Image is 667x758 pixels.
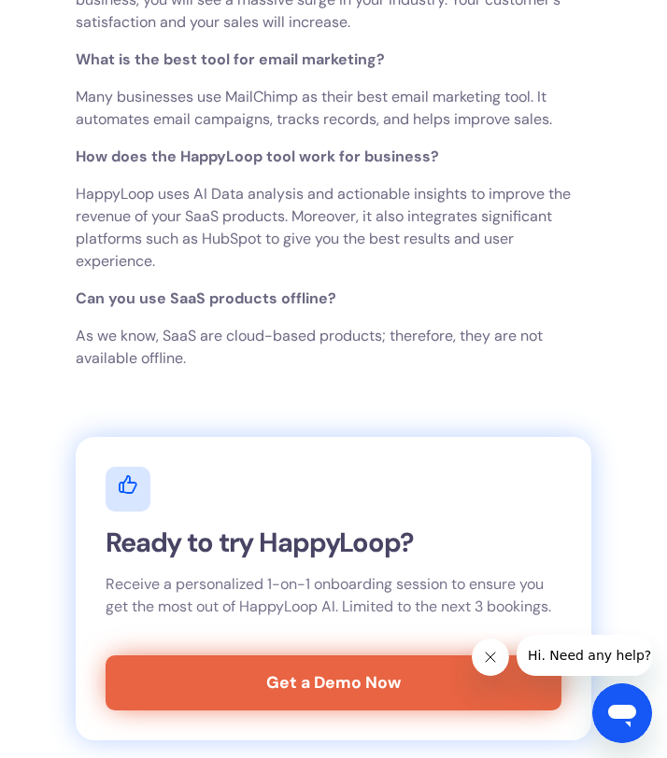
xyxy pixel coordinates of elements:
strong: How does the HappyLoop tool work for business? [76,147,439,166]
a: Get a Demo Now [106,655,561,709]
iframe: Message from company [517,635,652,676]
p: Many businesses use MailChimp as their best email marketing tool. It automates email campaigns, t... [76,86,591,131]
p: ‍ [76,288,591,310]
p: As we know, SaaS are cloud-based products; therefore, they are not available offline. [76,325,591,370]
p: ‍ [76,385,591,407]
p: Receive a personalized 1-on-1 onboarding session to ensure you get the most out of HappyLoop AI. ... [106,573,561,618]
strong: What is the best tool for email marketing? [76,49,385,69]
strong: Can you use SaaS products offline? [76,288,336,308]
iframe: Button to launch messaging window [592,683,652,743]
iframe: Close message [472,639,509,676]
h2: Ready to try HappyLoop? [106,526,561,559]
p: HappyLoop uses AI Data analysis and actionable insights to improve the revenue of your SaaS produ... [76,183,591,273]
